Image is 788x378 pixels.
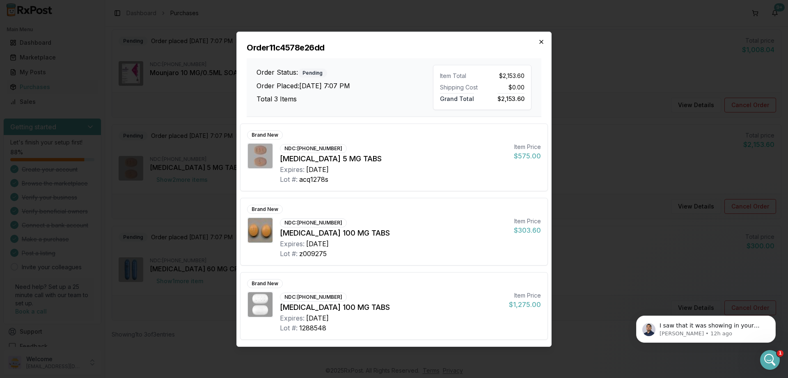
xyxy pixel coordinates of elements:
[280,174,298,184] div: Lot #:
[280,227,507,239] div: [MEDICAL_DATA] 100 MG TABS
[247,131,283,140] div: Brand New
[248,218,273,243] img: Januvia 100 MG TABS
[299,249,327,259] div: z009275
[440,83,479,92] div: Shipping Cost
[306,239,329,249] div: [DATE]
[248,144,273,168] img: Eliquis 5 MG TABS
[777,350,783,357] span: 1
[499,72,525,80] span: $2,153.60
[280,293,347,302] div: NDC: [PHONE_NUMBER]
[247,42,541,53] h2: Order 11c4578e26dd
[514,217,541,225] div: Item Price
[306,165,329,174] div: [DATE]
[257,81,433,91] h3: Order Placed: [DATE] 7:07 PM
[247,205,283,214] div: Brand New
[280,239,305,249] div: Expires:
[509,291,541,300] div: Item Price
[514,225,541,235] div: $303.60
[514,143,541,151] div: Item Price
[247,279,283,288] div: Brand New
[280,302,502,313] div: [MEDICAL_DATA] 100 MG TABS
[486,83,525,92] div: $0.00
[514,151,541,161] div: $575.00
[440,93,474,102] span: Grand Total
[280,144,347,153] div: NDC: [PHONE_NUMBER]
[298,69,327,78] div: Pending
[280,323,298,333] div: Lot #:
[257,67,433,78] h3: Order Status:
[280,313,305,323] div: Expires:
[299,174,328,184] div: acq1278s
[280,165,305,174] div: Expires:
[257,94,433,104] h3: Total 3 Items
[760,350,780,370] iframe: Intercom live chat
[280,218,347,227] div: NDC: [PHONE_NUMBER]
[299,323,326,333] div: 1288548
[509,300,541,309] div: $1,275.00
[306,313,329,323] div: [DATE]
[624,298,788,356] iframe: Intercom notifications message
[497,93,525,102] span: $2,153.60
[280,153,507,165] div: [MEDICAL_DATA] 5 MG TABS
[280,249,298,259] div: Lot #:
[440,72,479,80] div: Item Total
[248,292,273,317] img: Ubrelvy 100 MG TABS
